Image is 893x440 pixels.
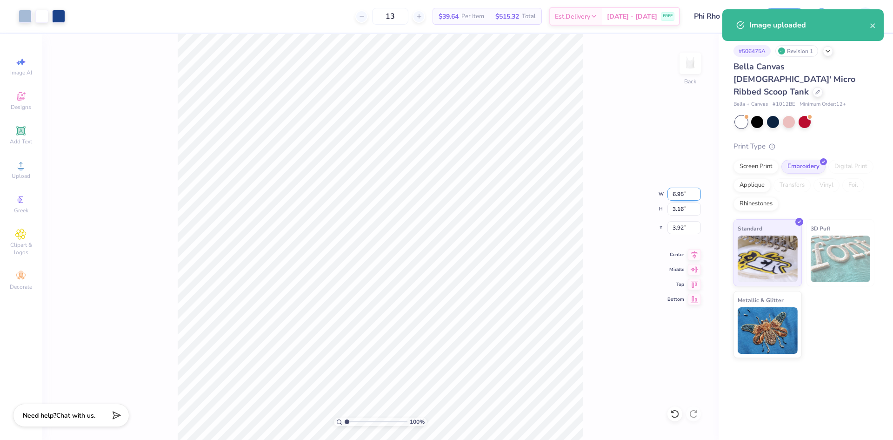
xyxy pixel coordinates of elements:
div: Applique [733,178,771,192]
span: Bottom [667,296,684,303]
span: FREE [663,13,673,20]
span: # 1012BE [773,101,795,108]
span: Image AI [10,69,32,76]
span: Total [522,12,536,21]
span: Greek [14,207,28,214]
span: Metallic & Glitter [738,295,784,305]
span: Add Text [10,138,32,145]
div: Transfers [773,178,811,192]
span: 100 % [410,418,425,426]
span: 3D Puff [811,223,830,233]
div: Rhinestones [733,197,779,211]
input: – – [372,8,408,25]
div: Foil [842,178,864,192]
img: Metallic & Glitter [738,307,798,354]
button: close [870,20,876,31]
span: $515.32 [495,12,519,21]
span: $39.64 [439,12,459,21]
span: Standard [738,223,762,233]
span: Clipart & logos [5,241,37,256]
span: Middle [667,266,684,273]
span: Chat with us. [56,411,95,420]
span: Est. Delivery [555,12,590,21]
img: Standard [738,236,798,282]
div: Image uploaded [749,20,870,31]
span: [DATE] - [DATE] [607,12,657,21]
div: Back [684,77,696,86]
span: Center [667,251,684,258]
span: Minimum Order: 12 + [800,101,846,108]
img: Back [681,54,700,73]
img: 3D Puff [811,236,871,282]
div: Revision 1 [775,45,818,57]
span: Bella Canvas [DEMOGRAPHIC_DATA]' Micro Ribbed Scoop Tank [733,61,855,97]
span: Decorate [10,283,32,291]
span: Top [667,281,684,288]
div: Embroidery [781,160,826,174]
span: Designs [11,103,31,111]
div: Screen Print [733,160,779,174]
div: # 506475A [733,45,771,57]
strong: Need help? [23,411,56,420]
span: Upload [12,172,30,180]
input: Untitled Design [687,7,755,26]
span: Bella + Canvas [733,101,768,108]
div: Vinyl [813,178,840,192]
span: Per Item [461,12,484,21]
div: Print Type [733,141,874,152]
div: Digital Print [828,160,873,174]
